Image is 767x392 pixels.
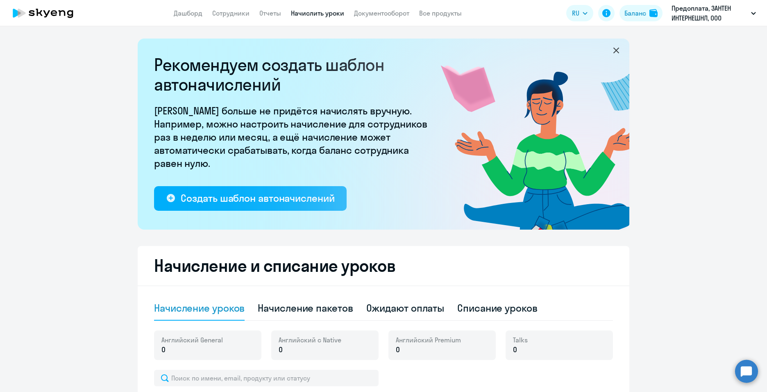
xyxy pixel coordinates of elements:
div: Ожидают оплаты [366,301,445,315]
img: balance [649,9,658,17]
span: 0 [279,344,283,355]
p: [PERSON_NAME] больше не придётся начислять вручную. Например, можно настроить начисление для сотр... [154,104,433,170]
div: Списание уроков [457,301,538,315]
button: Предоплата, ЗАНТЕН ИНТЕРНЕШНЛ, ООО [667,3,760,23]
a: Начислить уроки [291,9,344,17]
span: 0 [161,344,166,355]
span: Английский General [161,335,223,344]
a: Дашборд [174,9,202,17]
span: 0 [513,344,517,355]
span: RU [572,8,579,18]
h2: Рекомендуем создать шаблон автоначислений [154,55,433,94]
input: Поиск по имени, email, продукту или статусу [154,370,379,386]
a: Все продукты [419,9,462,17]
a: Сотрудники [212,9,250,17]
div: Создать шаблон автоначислений [181,191,334,205]
span: Английский Premium [396,335,461,344]
button: Балансbalance [619,5,663,21]
p: Предоплата, ЗАНТЕН ИНТЕРНЕШНЛ, ООО [672,3,748,23]
button: Создать шаблон автоначислений [154,186,347,211]
div: Начисление уроков [154,301,245,315]
div: Начисление пакетов [258,301,353,315]
h2: Начисление и списание уроков [154,256,613,276]
div: Баланс [624,8,646,18]
span: Talks [513,335,528,344]
button: RU [566,5,593,21]
a: Документооборот [354,9,409,17]
span: 0 [396,344,400,355]
a: Отчеты [259,9,281,17]
span: Английский с Native [279,335,341,344]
